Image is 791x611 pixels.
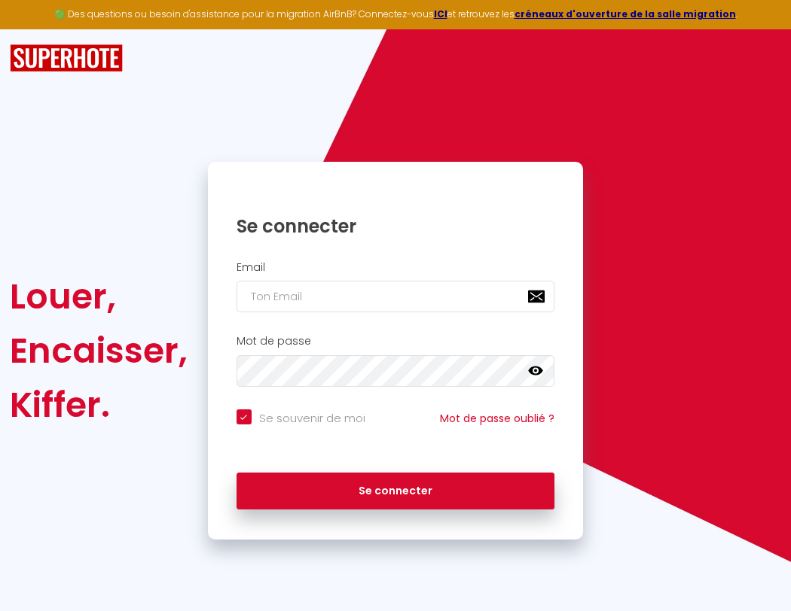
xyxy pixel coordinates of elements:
[440,411,554,426] a: Mot de passe oublié ?
[237,261,555,274] h2: Email
[10,378,188,432] div: Kiffer.
[10,44,123,72] img: SuperHote logo
[434,8,447,20] a: ICI
[237,335,555,348] h2: Mot de passe
[10,269,188,324] div: Louer,
[237,214,555,238] h1: Se connecter
[515,8,736,20] a: créneaux d'ouverture de la salle migration
[10,324,188,378] div: Encaisser,
[237,281,555,312] input: Ton Email
[237,473,555,510] button: Se connecter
